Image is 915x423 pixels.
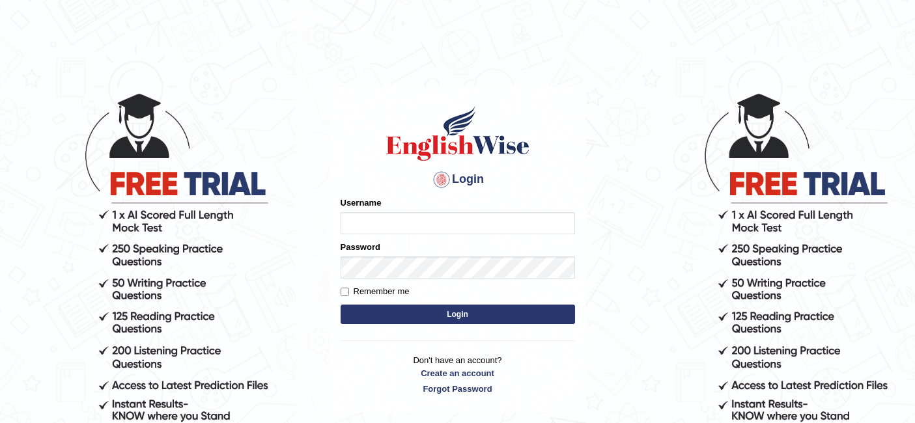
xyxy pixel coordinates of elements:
[341,354,575,394] p: Don't have an account?
[341,383,575,395] a: Forgot Password
[341,367,575,379] a: Create an account
[341,285,410,298] label: Remember me
[341,305,575,324] button: Login
[341,197,382,209] label: Username
[384,104,532,163] img: Logo of English Wise sign in for intelligent practice with AI
[341,169,575,190] h4: Login
[341,241,380,253] label: Password
[341,288,349,296] input: Remember me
